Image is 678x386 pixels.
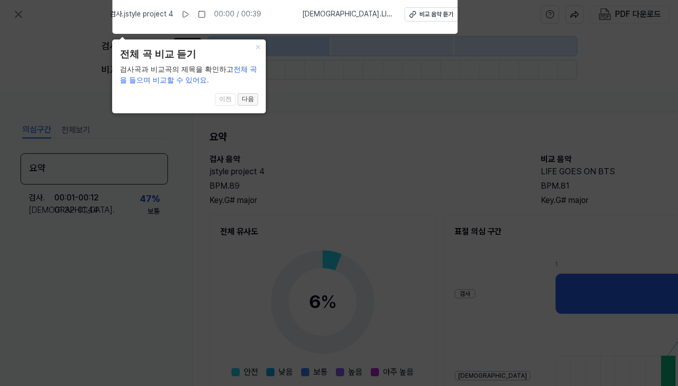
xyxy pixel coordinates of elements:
[120,64,258,86] div: 검사곡과 비교곡의 제목을 확인하고
[238,93,258,106] button: 다음
[302,9,392,19] span: [DEMOGRAPHIC_DATA] . LIFE GOES ON BTS
[405,7,460,22] button: 비교 음악 듣기
[249,39,266,54] button: Close
[214,9,261,19] div: 00:00 / 00:39
[120,65,257,84] span: 전체 곡을 들으며 비교할 수 있어요.
[120,47,258,62] header: 전체 곡 비교 듣기
[419,10,453,19] div: 비교 음악 듣기
[110,9,173,19] span: 검사 . jstyle project 4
